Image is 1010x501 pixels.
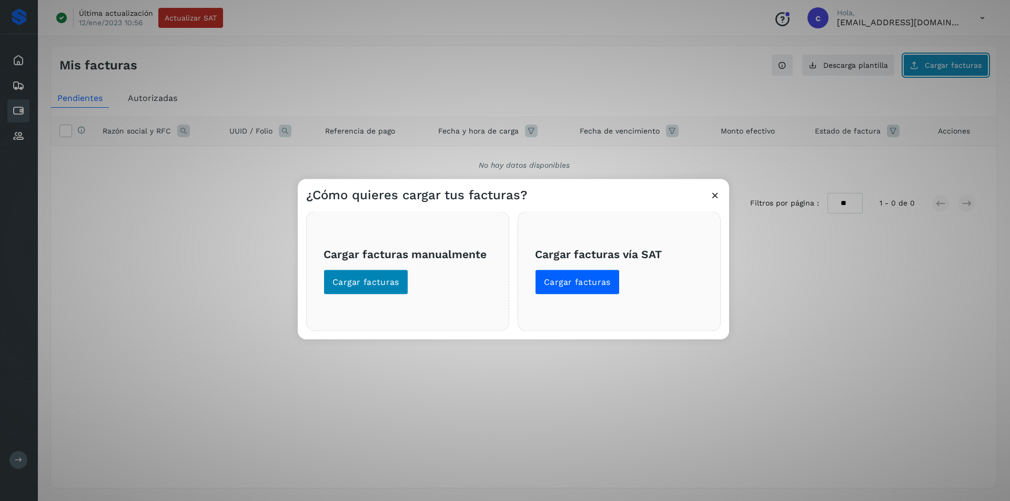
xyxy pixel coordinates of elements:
h3: Cargar facturas vía SAT [535,248,703,261]
span: Cargar facturas [332,276,399,288]
span: Cargar facturas [544,276,611,288]
button: Cargar facturas [535,269,620,294]
button: Cargar facturas [324,269,408,294]
h3: Cargar facturas manualmente [324,248,492,261]
h3: ¿Cómo quieres cargar tus facturas? [306,187,527,202]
